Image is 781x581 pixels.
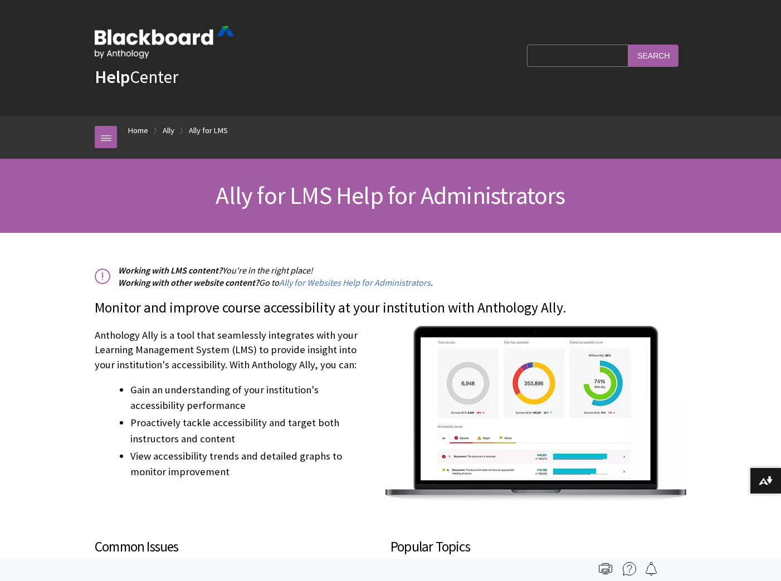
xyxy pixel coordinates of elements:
a: Home [128,124,148,138]
span: Working with LMS content? [118,265,222,276]
span: Ally for LMS Help for Administrators [216,180,565,211]
a: Ally [163,124,174,138]
li: View accessibility trends and detailed graphs to monitor improvement [130,448,686,480]
img: Blackboard by Anthology [95,26,234,58]
img: Follow this page [645,562,658,575]
li: Gain an understanding of your institution's accessibility performance [130,382,686,413]
strong: Help [95,66,130,88]
img: More help [623,562,636,575]
img: Print [599,562,612,575]
p: You're in the right place! Go to . [95,264,686,289]
a: Ally for LMS [189,124,228,138]
span: Working with other website content? [118,277,259,288]
p: Monitor and improve course accessibility at your institution with Anthology Ally. [95,298,686,318]
h3: Common Issues [95,536,390,569]
a: Ally for Websites Help for Administrators [279,277,431,289]
li: Proactively tackle accessibility and target both instructors and content [130,415,686,446]
p: Anthology Ally is a tool that seamlessly integrates with your Learning Management System (LMS) to... [95,328,686,372]
input: Search [628,45,679,66]
h3: Popular Topics [390,536,675,569]
a: HelpCenter [95,66,178,88]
